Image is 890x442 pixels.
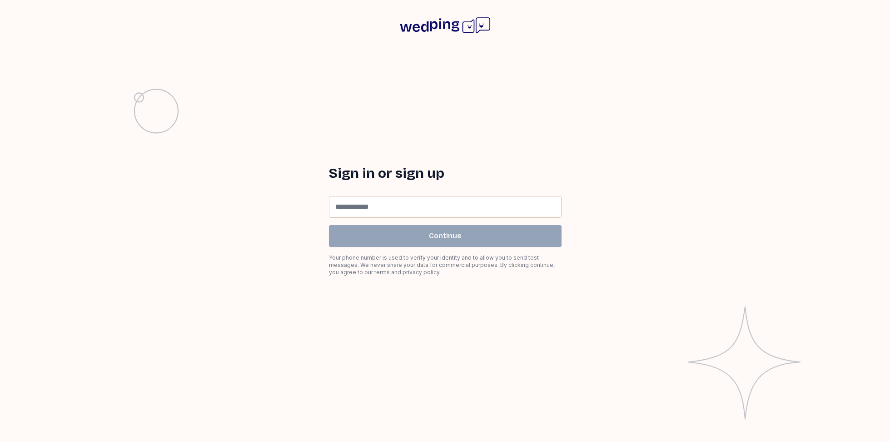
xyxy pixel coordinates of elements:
div: Your phone number is used to verify your identity and to allow you to send test messages. We neve... [329,254,562,276]
h1: Sign in or sign up [329,165,562,181]
a: privacy policy [403,269,439,276]
span: Continue [429,231,462,241]
a: terms [374,269,390,276]
button: Continue [329,225,562,247]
